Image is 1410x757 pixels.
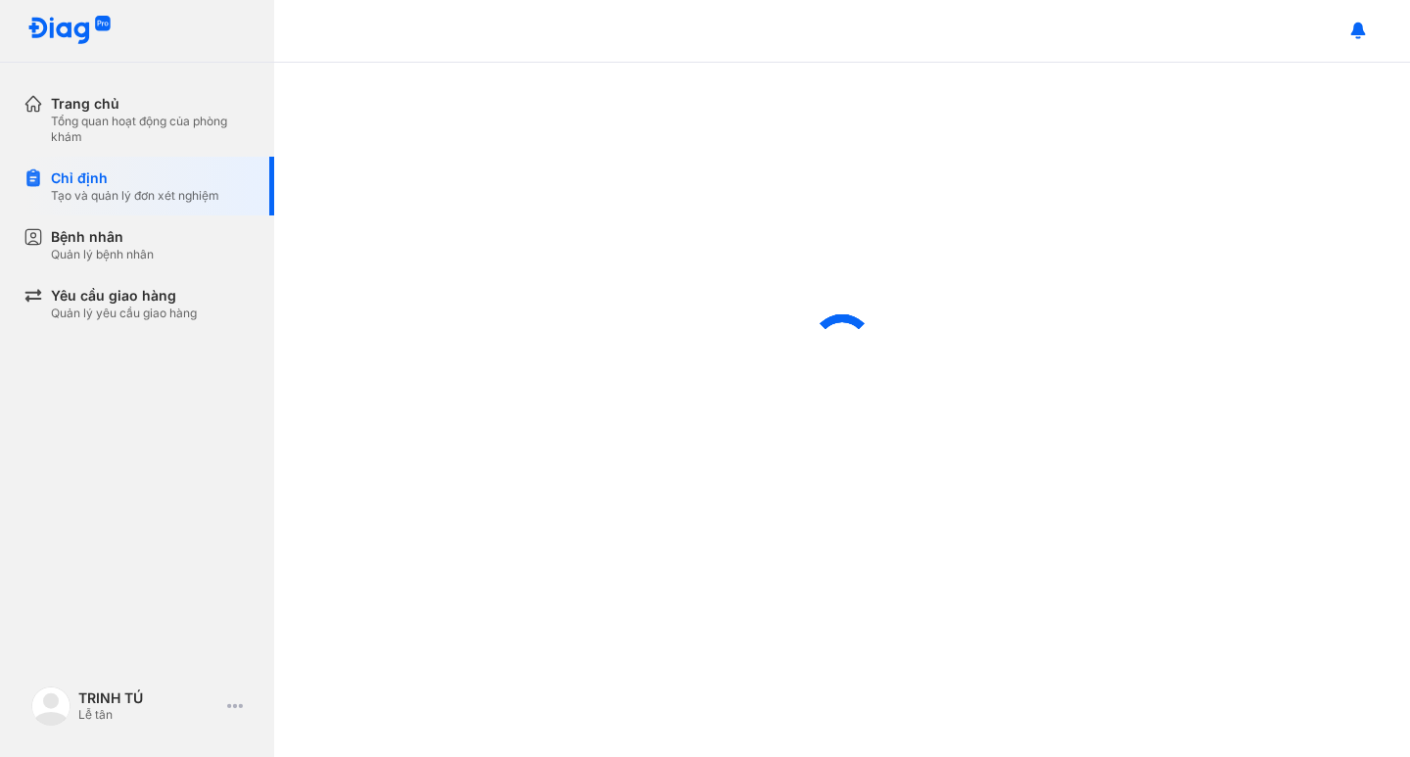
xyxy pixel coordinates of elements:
[51,168,219,188] div: Chỉ định
[27,16,112,46] img: logo
[51,286,197,306] div: Yêu cầu giao hàng
[78,707,219,723] div: Lễ tân
[78,689,219,707] div: TRINH TÚ
[51,114,251,145] div: Tổng quan hoạt động của phòng khám
[51,306,197,321] div: Quản lý yêu cầu giao hàng
[31,686,70,726] img: logo
[51,188,219,204] div: Tạo và quản lý đơn xét nghiệm
[51,227,154,247] div: Bệnh nhân
[51,247,154,262] div: Quản lý bệnh nhân
[51,94,251,114] div: Trang chủ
